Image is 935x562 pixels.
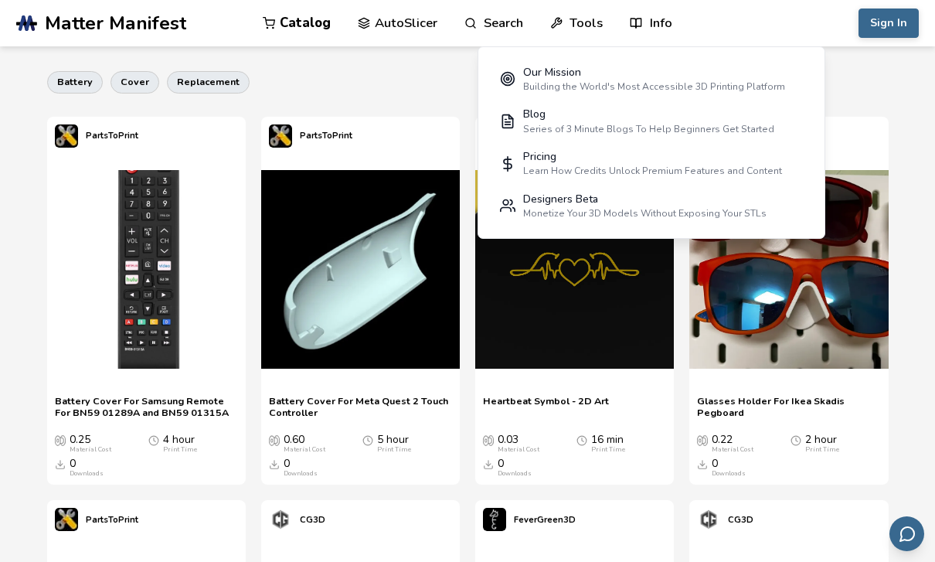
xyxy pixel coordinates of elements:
[70,446,111,454] div: Material Cost
[45,12,186,34] span: Matter Manifest
[489,100,814,143] a: BlogSeries of 3 Minute Blogs To Help Beginners Get Started
[697,434,708,446] span: Average Cost
[86,128,138,144] p: PartsToPrint
[483,395,609,418] a: Heartbeat Symbol - 2D Art
[483,434,494,446] span: Average Cost
[689,500,761,539] a: CG3D's profileCG3D
[712,458,746,478] div: 0
[805,446,839,454] div: Print Time
[498,458,532,478] div: 0
[523,165,782,176] div: Learn How Credits Unlock Premium Features and Content
[269,395,452,418] a: Battery Cover For Meta Quest 2 Touch Controller
[498,470,532,478] div: Downloads
[697,508,720,531] img: CG3D's profile
[728,512,753,528] p: CG3D
[712,434,753,454] div: 0.22
[523,81,785,92] div: Building the World's Most Accessible 3D Printing Platform
[284,470,318,478] div: Downloads
[483,458,494,470] span: Downloads
[47,117,146,155] a: PartsToPrint's profilePartsToPrint
[483,508,506,531] img: FeverGreen3D's profile
[514,512,576,528] p: FeverGreen3D
[591,446,625,454] div: Print Time
[790,434,801,446] span: Average Print Time
[858,9,919,38] button: Sign In
[86,512,138,528] p: PartsToPrint
[697,458,708,470] span: Downloads
[377,434,411,454] div: 5 hour
[284,458,318,478] div: 0
[47,500,146,539] a: PartsToPrint's profilePartsToPrint
[70,458,104,478] div: 0
[300,128,352,144] p: PartsToPrint
[523,108,774,121] div: Blog
[523,66,785,79] div: Our Mission
[489,142,814,185] a: PricingLearn How Credits Unlock Premium Features and Content
[55,395,238,418] a: Battery Cover For Samsung Remote For BN59 01289A and BN59 01315A
[489,185,814,227] a: Designers BetaMonetize Your 3D Models Without Exposing Your STLs
[261,117,360,155] a: PartsToPrint's profilePartsToPrint
[712,446,753,454] div: Material Cost
[163,434,197,454] div: 4 hour
[489,58,814,100] a: Our MissionBuilding the World's Most Accessible 3D Printing Platform
[591,434,625,454] div: 16 min
[523,208,767,219] div: Monetize Your 3D Models Without Exposing Your STLs
[523,124,774,135] div: Series of 3 Minute Blogs To Help Beginners Get Started
[475,500,583,539] a: FeverGreen3D's profileFeverGreen3D
[47,71,103,93] button: battery
[284,434,325,454] div: 0.60
[55,508,78,531] img: PartsToPrint's profile
[269,508,292,531] img: CG3D's profile
[148,434,159,446] span: Average Print Time
[261,500,333,539] a: CG3D's profileCG3D
[475,117,563,155] a: ATDesign's profileATDesign
[55,124,78,148] img: PartsToPrint's profile
[805,434,839,454] div: 2 hour
[70,470,104,478] div: Downloads
[712,470,746,478] div: Downloads
[70,434,111,454] div: 0.25
[55,434,66,446] span: Average Cost
[498,434,539,454] div: 0.03
[523,193,767,206] div: Designers Beta
[300,512,325,528] p: CG3D
[362,434,373,446] span: Average Print Time
[269,434,280,446] span: Average Cost
[110,71,159,93] button: cover
[163,446,197,454] div: Print Time
[498,446,539,454] div: Material Cost
[167,71,250,93] button: replacement
[377,446,411,454] div: Print Time
[269,458,280,470] span: Downloads
[697,395,880,418] a: Glasses Holder For Ikea Skadis Pegboard
[55,458,66,470] span: Downloads
[576,434,587,446] span: Average Print Time
[523,151,782,163] div: Pricing
[269,124,292,148] img: PartsToPrint's profile
[284,446,325,454] div: Material Cost
[889,516,924,551] button: Send feedback via email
